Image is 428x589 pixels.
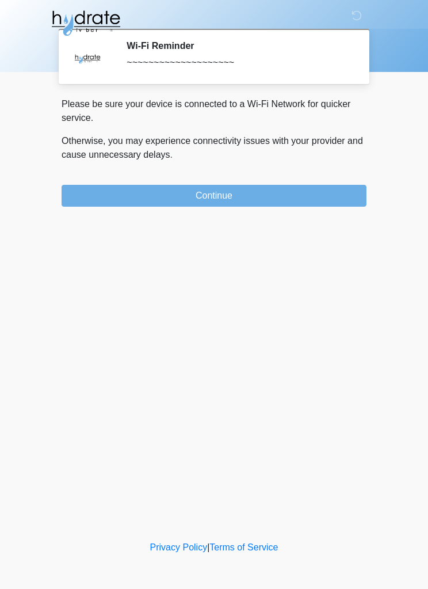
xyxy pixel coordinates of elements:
div: ~~~~~~~~~~~~~~~~~~~~ [127,56,349,70]
img: Agent Avatar [70,40,105,75]
p: Please be sure your device is connected to a Wi-Fi Network for quicker service. [62,97,366,125]
img: Hydrate IV Bar - Glendale Logo [50,9,121,37]
a: Terms of Service [209,542,278,552]
p: Otherwise, you may experience connectivity issues with your provider and cause unnecessary delays [62,134,366,162]
span: . [170,150,173,159]
a: Privacy Policy [150,542,208,552]
a: | [207,542,209,552]
button: Continue [62,185,366,207]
